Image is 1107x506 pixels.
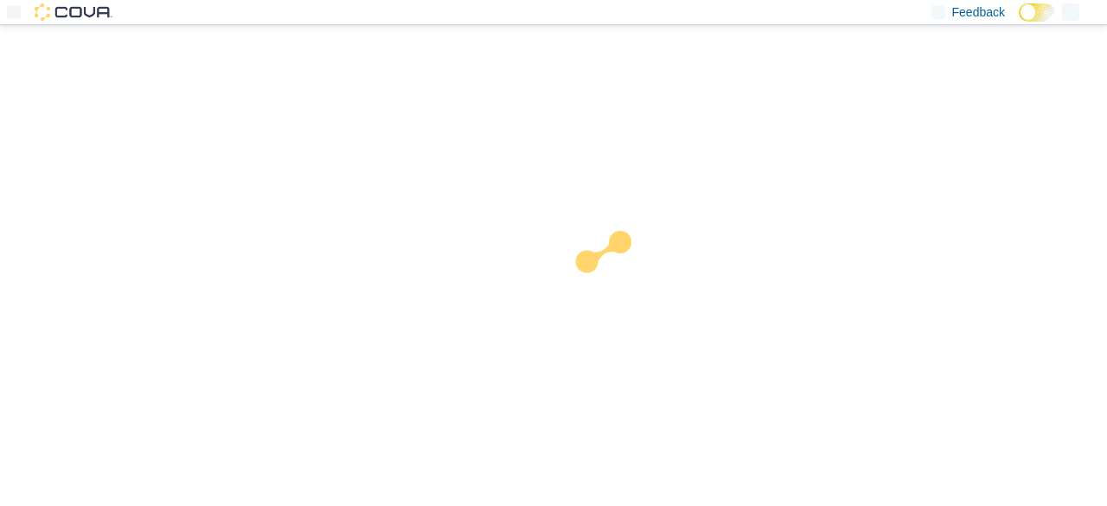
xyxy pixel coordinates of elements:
img: Cova [35,3,112,21]
span: Feedback [952,3,1005,21]
img: cova-loader [553,218,683,348]
input: Dark Mode [1019,3,1055,22]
